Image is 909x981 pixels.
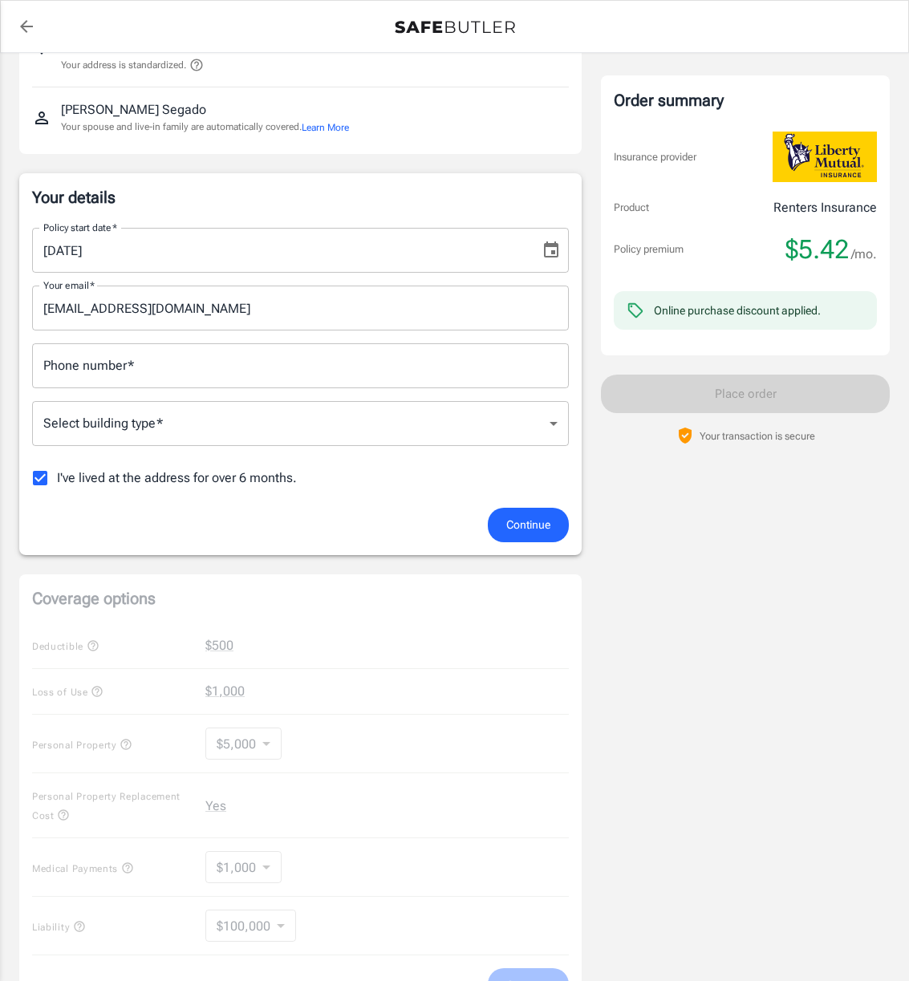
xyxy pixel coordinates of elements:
[614,149,696,165] p: Insurance provider
[700,428,815,444] p: Your transaction is secure
[614,241,684,257] p: Policy premium
[395,21,515,34] img: Back to quotes
[32,343,569,388] input: Enter number
[614,200,649,216] p: Product
[851,243,877,266] span: /mo.
[43,278,95,292] label: Your email
[32,186,569,209] p: Your details
[302,120,349,135] button: Learn More
[57,468,297,488] span: I've lived at the address for over 6 months.
[32,286,569,330] input: Enter email
[785,233,849,266] span: $5.42
[614,88,877,112] div: Order summary
[32,108,51,128] svg: Insured person
[43,221,117,234] label: Policy start date
[773,198,877,217] p: Renters Insurance
[61,120,349,135] p: Your spouse and live-in family are automatically covered.
[773,132,877,182] img: Liberty Mutual
[32,228,529,273] input: MM/DD/YYYY
[61,100,206,120] p: [PERSON_NAME] Segado
[61,58,186,72] p: Your address is standardized.
[654,302,821,318] div: Online purchase discount applied.
[488,508,569,542] button: Continue
[506,515,550,535] span: Continue
[10,10,43,43] a: back to quotes
[535,234,567,266] button: Choose date, selected date is Aug 28, 2025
